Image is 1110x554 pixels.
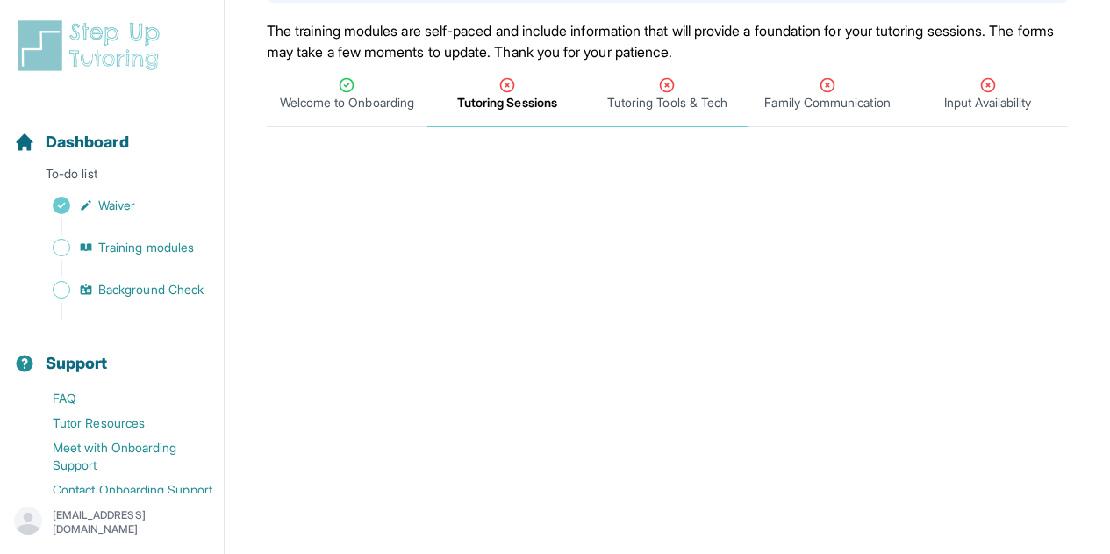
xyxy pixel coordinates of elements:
span: Dashboard [46,130,129,155]
a: Training modules [14,235,224,260]
span: Tutoring Tools & Tech [607,94,727,112]
span: Background Check [98,281,204,299]
nav: Tabs [267,62,1068,127]
a: Tutor Resources [14,411,224,435]
p: To-do list [7,165,217,190]
button: Dashboard [7,102,217,162]
span: Waiver [98,197,135,214]
span: Input Availability [944,94,1031,112]
a: FAQ [14,386,224,411]
span: Tutoring Sessions [457,94,557,112]
img: logo [14,18,170,74]
p: [EMAIL_ADDRESS][DOMAIN_NAME] [53,508,210,536]
span: Welcome to Onboarding [280,94,414,112]
a: Meet with Onboarding Support [14,435,224,478]
span: Family Communication [764,94,890,112]
p: The training modules are self-paced and include information that will provide a foundation for yo... [267,20,1068,62]
button: Support [7,323,217,383]
a: Waiver [14,193,224,218]
a: Dashboard [14,130,129,155]
span: Support [46,351,108,376]
span: Training modules [98,239,194,256]
a: Contact Onboarding Support [14,478,224,502]
a: Background Check [14,277,224,302]
button: [EMAIL_ADDRESS][DOMAIN_NAME] [14,507,210,538]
